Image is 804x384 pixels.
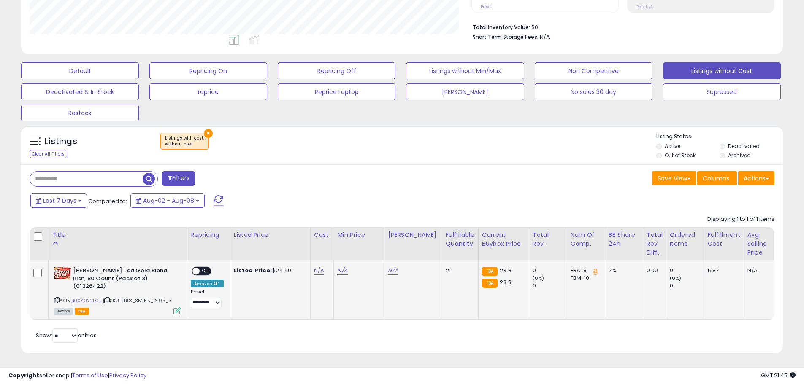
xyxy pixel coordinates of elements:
div: 0 [670,282,704,290]
label: Out of Stock [665,152,696,159]
div: Fulfillable Quantity [446,231,475,248]
div: N/A [747,267,775,274]
span: 23.8 [500,278,512,286]
a: N/A [337,266,347,275]
button: Restock [21,105,139,121]
label: Active [665,142,680,150]
button: Actions [738,171,774,185]
div: without cost [165,141,204,147]
span: Last 7 Days [43,196,76,205]
a: N/A [388,266,398,275]
div: Listed Price [234,231,307,239]
small: Prev: N/A [636,4,653,9]
p: Listing States: [656,133,783,141]
button: Reprice Laptop [278,83,395,100]
label: Archived [728,152,751,159]
div: Total Rev. [533,231,563,248]
span: All listings currently available for purchase on Amazon [54,308,73,315]
div: Total Rev. Diff. [647,231,663,257]
div: 0 [670,267,704,274]
li: $0 [473,21,768,32]
button: reprice [149,83,267,100]
span: | SKU: KH18_35255_16.95_3 [103,297,171,304]
div: Title [52,231,184,239]
button: Deactivated & In Stock [21,83,139,100]
div: Displaying 1 to 1 of 1 items [707,215,774,223]
div: 0.00 [647,267,660,274]
span: Listings with cost : [165,135,204,148]
div: Amazon AI * [191,280,224,287]
div: $24.40 [234,267,304,274]
span: 23.8 [500,266,512,274]
b: Listed Price: [234,266,272,274]
div: Num of Comp. [571,231,601,248]
span: OFF [200,268,213,275]
small: FBA [482,279,498,288]
div: 0 [533,267,567,274]
button: Columns [697,171,737,185]
button: Non Competitive [535,62,652,79]
button: Save View [652,171,696,185]
small: FBA [482,267,498,276]
small: (0%) [670,275,682,282]
span: Columns [703,174,729,183]
div: BB Share 24h. [609,231,639,248]
div: 0 [533,282,567,290]
span: Compared to: [88,197,127,205]
button: Repricing Off [278,62,395,79]
button: Listings without Cost [663,62,781,79]
a: N/A [314,266,324,275]
button: Last 7 Days [30,193,87,208]
a: Privacy Policy [109,371,146,379]
div: Min Price [337,231,381,239]
div: ASIN: [54,267,181,314]
div: Fulfillment Cost [708,231,740,248]
a: Terms of Use [72,371,108,379]
button: Supressed [663,83,781,100]
strong: Copyright [8,371,39,379]
button: No sales 30 day [535,83,652,100]
button: [PERSON_NAME] [406,83,524,100]
a: B0040Y2ECE [71,297,102,304]
span: Show: entries [36,331,97,339]
div: 21 [446,267,472,274]
span: N/A [540,33,550,41]
h5: Listings [45,136,77,148]
div: Preset: [191,289,224,308]
div: 7% [609,267,636,274]
button: Filters [162,171,195,186]
div: Avg Selling Price [747,231,778,257]
small: (0%) [533,275,544,282]
b: Short Term Storage Fees: [473,33,539,40]
button: Default [21,62,139,79]
div: Cost [314,231,330,239]
span: Aug-02 - Aug-08 [143,196,194,205]
div: Repricing [191,231,227,239]
b: [PERSON_NAME] Tea Gold Blend irish, 80 Count (Pack of 3) (01226422) [73,267,176,293]
button: Repricing On [149,62,267,79]
small: Prev: 0 [481,4,493,9]
div: seller snap | | [8,372,146,380]
b: Total Inventory Value: [473,24,530,31]
div: Current Buybox Price [482,231,525,248]
button: Listings without Min/Max [406,62,524,79]
div: [PERSON_NAME] [388,231,438,239]
div: 5.87 [708,267,737,274]
button: Aug-02 - Aug-08 [130,193,205,208]
label: Deactivated [728,142,760,150]
img: 51fN3r+j9IL._SL40_.jpg [54,267,71,279]
div: FBA: 8 [571,267,598,274]
div: Clear All Filters [30,150,67,158]
span: FBA [75,308,89,315]
div: Ordered Items [670,231,701,248]
span: 2025-08-16 21:45 GMT [761,371,796,379]
div: FBM: 10 [571,274,598,282]
button: × [204,129,213,138]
